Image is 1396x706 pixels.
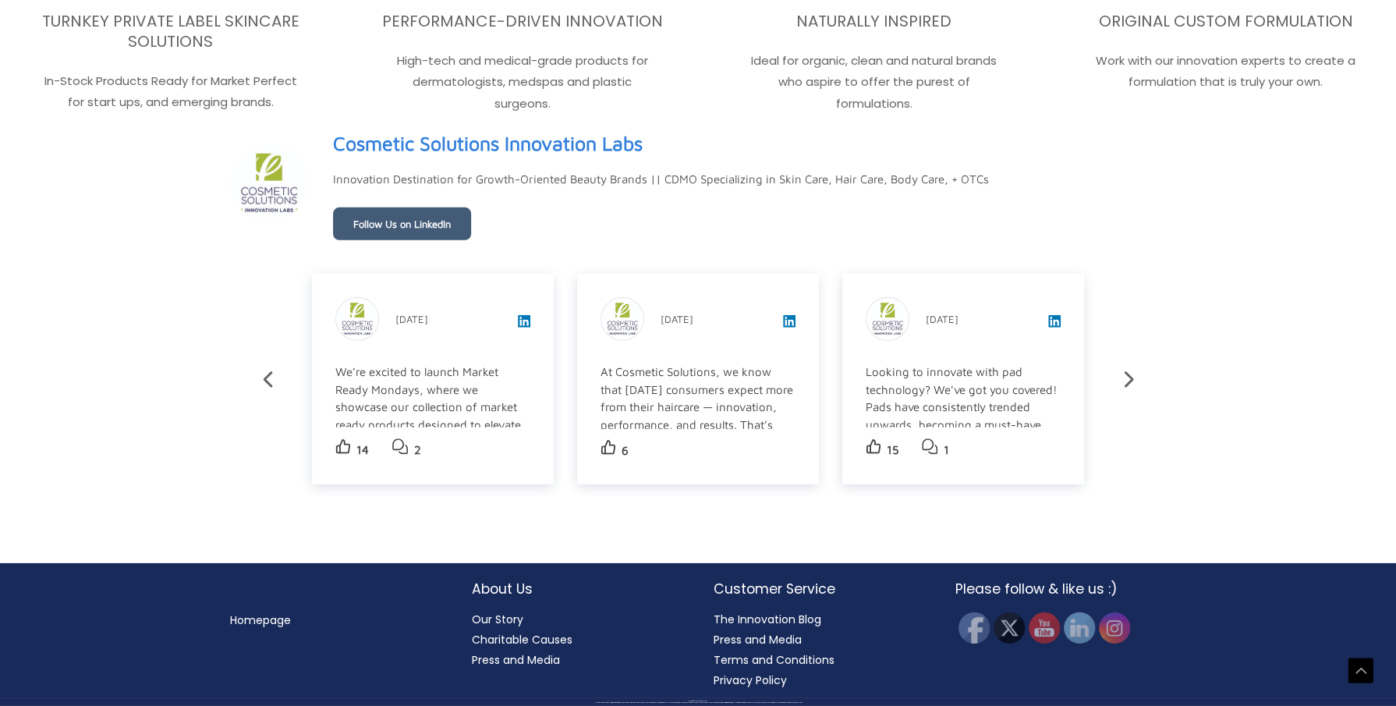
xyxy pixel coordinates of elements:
[707,50,1040,115] p: Ideal for organic, clean and natural brands who aspire to offer the purest of formulations.
[601,364,793,662] div: At Cosmetic Solutions, we know that [DATE] consumers expect more from their haircare — innovation...
[230,612,291,628] a: Homepage
[472,609,682,670] nav: About Us
[4,70,337,114] p: In-Stock Products Ready for Market Perfect for start ups, and emerging brands.
[866,364,1058,679] div: Looking to innovate with pad technology? We've got you covered! Pads have consistently trended up...
[356,439,369,461] p: 14
[697,701,707,701] span: Cosmetic Solutions
[958,612,990,644] img: Facebook
[1048,317,1061,330] a: View post on LinkedIn
[230,610,441,630] nav: Menu
[707,11,1040,31] h3: NATURALLY INSPIRED
[395,310,428,328] p: [DATE]
[333,126,643,161] a: View page on LinkedIn
[714,652,834,668] a: Terms and Conditions
[955,579,1166,599] h2: Please follow & like us :)
[414,439,421,461] p: 2
[27,701,1369,702] div: Copyright © 2025
[866,298,909,340] img: sk-post-userpic
[336,298,378,340] img: sk-post-userpic
[1059,11,1392,31] h3: ORIGINAL CUSTOM FORMULATION
[518,317,530,330] a: View post on LinkedIn
[472,612,523,627] a: Our Story
[926,310,958,328] p: [DATE]
[1059,50,1392,94] p: Work with our innovation experts to create a formulation that is truly your own.
[356,50,689,115] p: High-tech and medical-grade products for dermatologists, medspas and plastic surgeons.
[944,439,949,461] p: 1
[714,609,924,690] nav: Customer Service
[4,11,337,51] h3: TURNKEY PRIVATE LABEL SKINCARE SOLUTIONS
[994,612,1025,644] img: Twitter
[783,317,795,330] a: View post on LinkedIn
[472,652,560,668] a: Press and Media
[230,144,308,222] img: sk-header-picture
[887,439,898,461] p: 15
[27,702,1369,704] div: All material on this Website, including design, text, images, logos and sounds, are owned by Cosm...
[714,632,802,647] a: Press and Media
[472,632,572,647] a: Charitable Causes
[714,612,821,627] a: The Innovation Blog
[333,169,989,190] p: Innovation Destination for Growth-Oriented Beauty Brands || CDMO Specializing in Skin Care, Hair ...
[714,579,924,599] h2: Customer Service
[714,672,787,688] a: Privacy Policy
[661,310,693,328] p: [DATE]
[356,11,689,31] h3: PERFORMANCE-DRIVEN INNOVATION
[472,579,682,599] h2: About Us
[333,208,471,240] a: Follow Us on LinkedIn
[622,440,629,462] p: 6
[601,298,643,340] img: sk-post-userpic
